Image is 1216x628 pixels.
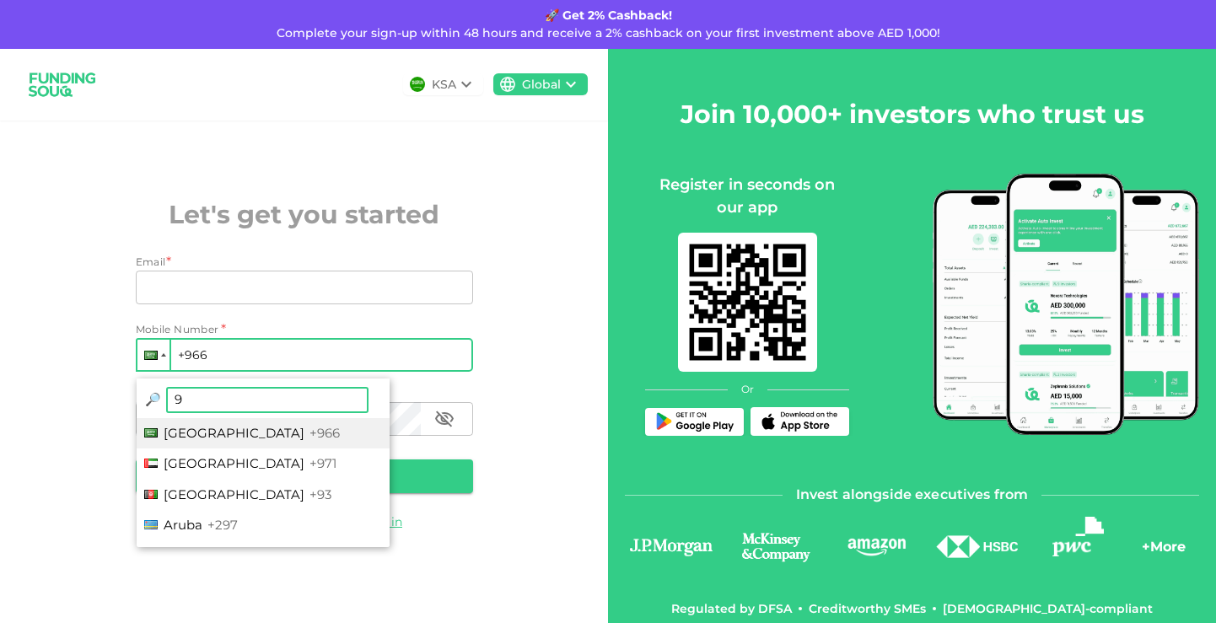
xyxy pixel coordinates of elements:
[410,77,425,92] img: flag-sa.b9a346574cdc8950dd34b50780441f57.svg
[678,233,817,372] img: mobile-app
[681,95,1144,133] h2: Join 10,000+ investors who trust us
[136,402,421,436] input: password
[137,340,169,370] div: Saudi Arabia: + 966
[845,536,908,557] img: logo
[935,535,1020,558] img: logo
[522,76,561,94] div: Global
[136,196,473,233] h2: Let's get you started
[625,535,718,559] img: logo
[309,486,331,502] span: +93
[933,174,1199,435] img: mobile-app
[136,513,473,530] div: Already have an account?
[741,382,754,397] span: Or
[20,62,105,107] img: logo
[145,391,161,407] span: Magnifying glass
[671,600,792,617] div: Regulated by DFSA
[796,483,1029,507] span: Invest alongside executives from
[1142,537,1186,566] div: + More
[136,271,455,304] input: email
[136,387,189,400] span: Password
[207,517,238,533] span: +297
[432,76,456,94] div: KSA
[164,425,304,441] span: [GEOGRAPHIC_DATA]
[164,517,202,533] span: Aruba
[166,387,369,413] input: search
[726,530,826,563] img: logo
[943,600,1153,617] div: [DEMOGRAPHIC_DATA]-compliant
[136,459,473,493] button: Continue
[277,25,940,40] span: Complete your sign-up within 48 hours and receive a 2% cashback on your first investment above AE...
[164,455,304,471] span: [GEOGRAPHIC_DATA]
[809,600,926,617] div: Creditworthy SMEs
[136,255,166,268] span: Email
[136,338,473,372] input: 1 (702) 123-4567
[653,412,737,432] img: Play Store
[309,455,336,471] span: +971
[645,174,849,219] div: Register in seconds on our app
[136,321,219,338] span: Mobile Number
[164,486,304,502] span: [GEOGRAPHIC_DATA]
[545,8,672,23] strong: 🚀 Get 2% Cashback!
[1052,517,1104,556] img: logo
[758,411,842,432] img: App Store
[309,425,340,441] span: +966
